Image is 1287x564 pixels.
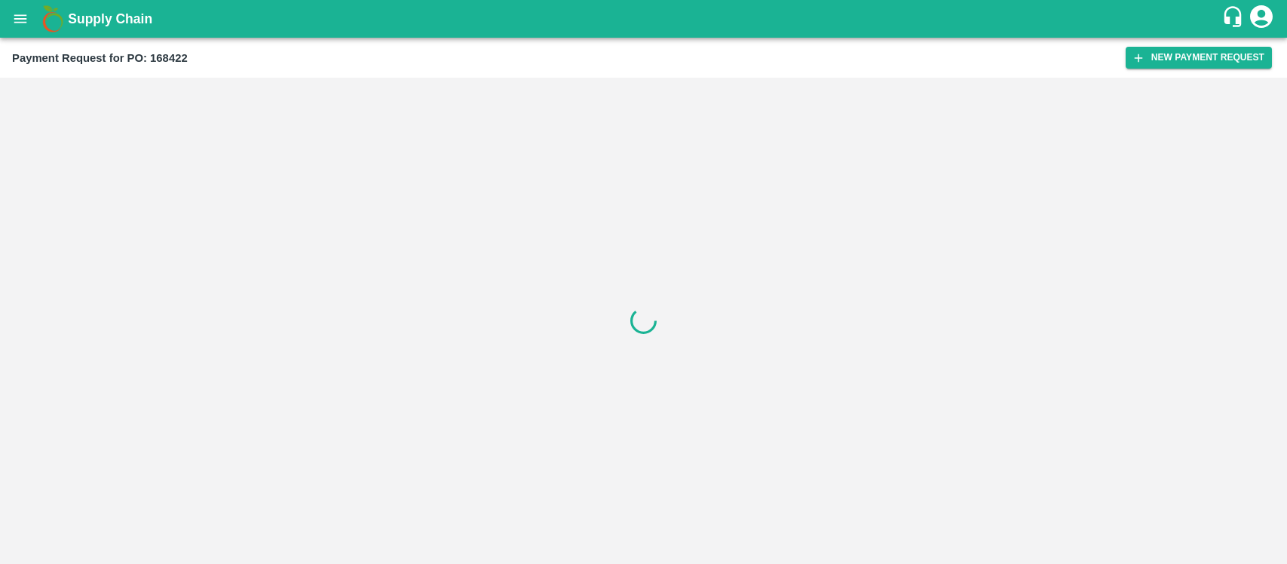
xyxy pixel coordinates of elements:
[3,2,38,36] button: open drawer
[1248,3,1275,35] div: account of current user
[38,4,68,34] img: logo
[68,11,152,26] b: Supply Chain
[1221,5,1248,32] div: customer-support
[1126,47,1272,69] button: New Payment Request
[68,8,1221,29] a: Supply Chain
[12,52,188,64] b: Payment Request for PO: 168422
